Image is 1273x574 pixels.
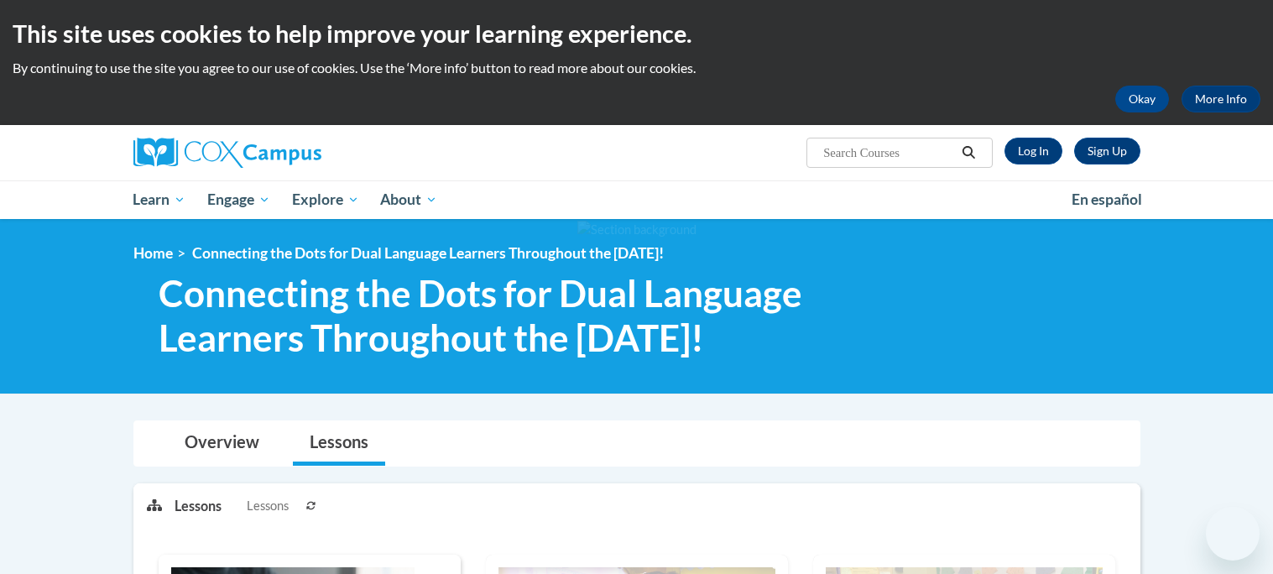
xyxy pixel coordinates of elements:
p: Lessons [175,497,222,515]
div: Main menu [108,180,1166,219]
iframe: Button to launch messaging window [1206,507,1260,561]
a: Cox Campus [133,138,452,168]
span: Engage [207,190,270,210]
img: Cox Campus [133,138,321,168]
span: Learn [133,190,185,210]
span: Lessons [247,497,289,515]
h2: This site uses cookies to help improve your learning experience. [13,17,1260,50]
span: Explore [292,190,359,210]
p: By continuing to use the site you agree to our use of cookies. Use the ‘More info’ button to read... [13,59,1260,77]
a: Log In [1004,138,1062,164]
button: Okay [1115,86,1169,112]
button: Search [956,143,981,163]
a: Overview [168,421,276,466]
a: Register [1074,138,1140,164]
a: More Info [1182,86,1260,112]
a: Home [133,244,173,262]
span: Connecting the Dots for Dual Language Learners Throughout the [DATE]! [192,244,664,262]
a: Learn [123,180,197,219]
span: Connecting the Dots for Dual Language Learners Throughout the [DATE]! [159,271,908,360]
a: Engage [196,180,281,219]
img: Section background [577,221,696,239]
a: Explore [281,180,370,219]
a: En español [1061,182,1153,217]
input: Search Courses [822,143,956,163]
a: Lessons [293,421,385,466]
a: About [369,180,448,219]
span: About [380,190,437,210]
span: En español [1072,190,1142,208]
